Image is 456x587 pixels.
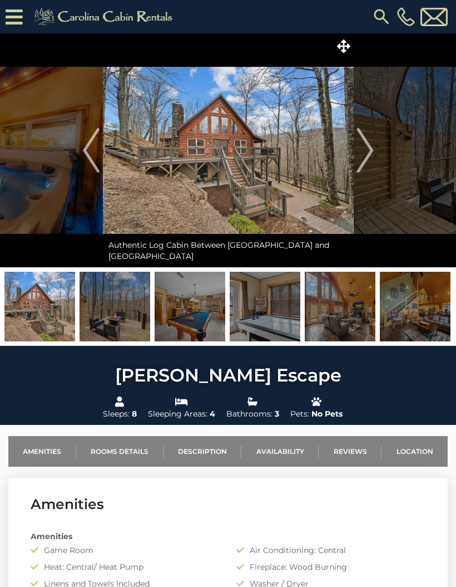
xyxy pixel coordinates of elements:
[228,561,434,573] div: Fireplace: Wood Burning
[163,436,242,467] a: Description
[381,436,448,467] a: Location
[103,234,354,267] div: Authentic Log Cabin Between [GEOGRAPHIC_DATA] and [GEOGRAPHIC_DATA]
[354,33,376,267] button: Next
[22,531,434,542] div: Amenities
[4,272,75,341] img: 168122159
[356,128,373,173] img: arrow
[80,272,150,341] img: 168122142
[22,561,228,573] div: Heat: Central/ Heat Pump
[155,272,225,341] img: 168122148
[31,495,425,514] h3: Amenities
[28,6,182,28] img: Khaki-logo.png
[230,272,300,341] img: 168122155
[371,7,391,27] img: search-regular.svg
[8,436,76,467] a: Amenities
[380,272,450,341] img: 168122125
[319,436,381,467] a: Reviews
[80,33,103,267] button: Previous
[241,436,319,467] a: Availability
[228,545,434,556] div: Air Conditioning: Central
[305,272,375,341] img: 168122122
[76,436,163,467] a: Rooms Details
[394,7,418,26] a: [PHONE_NUMBER]
[83,128,100,173] img: arrow
[22,545,228,556] div: Game Room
